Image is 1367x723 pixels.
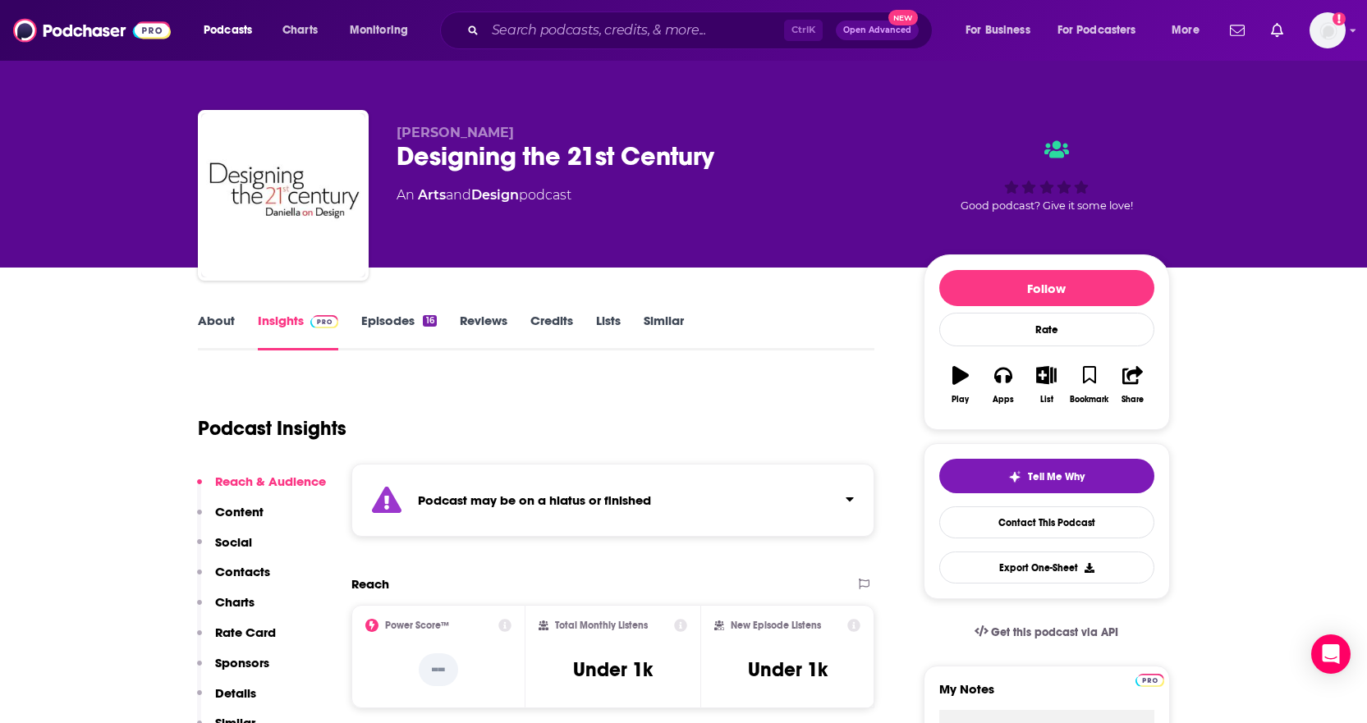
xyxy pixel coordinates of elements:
h1: Podcast Insights [198,416,346,441]
button: Share [1111,355,1154,414]
a: Arts [418,187,446,203]
a: Design [471,187,519,203]
a: Lists [596,313,621,350]
a: Show notifications dropdown [1264,16,1290,44]
strong: Podcast may be on a hiatus or finished [418,492,651,508]
h2: Power Score™ [385,620,449,631]
button: Bookmark [1068,355,1111,414]
img: Podchaser Pro [1135,674,1164,687]
div: Share [1122,395,1144,405]
p: Reach & Audience [215,474,326,489]
button: Apps [982,355,1025,414]
span: Open Advanced [843,26,911,34]
span: and [446,187,471,203]
label: My Notes [939,681,1154,710]
a: Episodes16 [361,313,436,350]
div: 16 [423,315,436,327]
p: Content [215,504,264,519]
button: Social [197,534,252,565]
button: open menu [1160,17,1220,43]
button: Reach & Audience [197,474,326,504]
button: Content [197,504,264,534]
a: Show notifications dropdown [1223,16,1251,44]
button: open menu [1047,17,1160,43]
span: Good podcast? Give it some love! [961,199,1133,212]
h2: Reach [351,576,389,592]
section: Click to expand status details [351,464,875,537]
p: Charts [215,594,255,610]
div: Play [952,395,969,405]
div: Good podcast? Give it some love! [924,125,1170,227]
span: [PERSON_NAME] [397,125,514,140]
button: tell me why sparkleTell Me Why [939,459,1154,493]
a: About [198,313,235,350]
p: Sponsors [215,655,269,670]
span: For Business [966,19,1030,42]
button: Details [197,685,256,716]
span: More [1172,19,1200,42]
span: For Podcasters [1057,19,1136,42]
button: Play [939,355,982,414]
a: Similar [644,313,684,350]
button: Follow [939,270,1154,306]
div: Rate [939,313,1154,346]
h2: Total Monthly Listens [555,620,648,631]
h2: New Episode Listens [731,620,821,631]
button: Open AdvancedNew [836,21,919,40]
button: List [1025,355,1067,414]
input: Search podcasts, credits, & more... [485,17,784,43]
a: InsightsPodchaser Pro [258,313,339,350]
div: Search podcasts, credits, & more... [456,11,948,49]
h3: Under 1k [573,657,653,682]
span: Monitoring [350,19,408,42]
p: Rate Card [215,625,276,640]
button: Charts [197,594,255,625]
button: Contacts [197,564,270,594]
img: Podchaser Pro [310,315,339,328]
p: -- [419,653,458,686]
span: Podcasts [204,19,252,42]
div: List [1040,395,1053,405]
a: Get this podcast via API [961,612,1132,652]
img: Podchaser - Follow, Share and Rate Podcasts [13,15,171,46]
a: Credits [530,313,573,350]
button: Sponsors [197,655,269,685]
div: Open Intercom Messenger [1311,634,1351,674]
h3: Under 1k [748,657,828,682]
button: Show profile menu [1310,12,1346,48]
svg: Add a profile image [1333,12,1346,25]
img: User Profile [1310,12,1346,48]
div: An podcast [397,185,571,205]
button: open menu [954,17,1051,43]
span: Logged in as AtriaBooks [1310,12,1346,48]
p: Contacts [215,564,270,579]
a: Charts [272,17,328,43]
button: open menu [338,17,429,43]
button: open menu [192,17,273,43]
span: Charts [282,19,318,42]
span: New [888,10,918,25]
p: Details [215,685,256,701]
a: Reviews [460,313,507,350]
button: Export One-Sheet [939,551,1154,583]
div: Bookmark [1070,395,1108,405]
a: Pro website [1135,671,1164,687]
span: Tell Me Why [1028,470,1085,483]
img: tell me why sparkle [1008,470,1021,483]
img: Designing the 21st Century [201,113,365,277]
div: Apps [993,395,1014,405]
p: Social [215,534,252,550]
span: Get this podcast via API [991,625,1118,639]
button: Rate Card [197,625,276,655]
span: Ctrl K [784,20,823,41]
a: Contact This Podcast [939,506,1154,538]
